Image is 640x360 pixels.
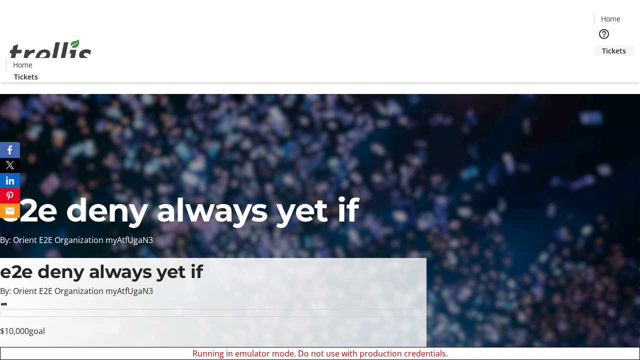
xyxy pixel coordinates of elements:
[594,24,614,44] button: Help
[6,71,46,82] a: Tickets
[594,45,634,56] a: Tickets
[6,28,95,78] img: Orient E2E Organization myAtfUgaN3's Logo
[6,59,38,70] a: Home
[14,71,38,82] span: Tickets
[594,13,626,24] a: Home
[594,56,614,76] button: Cart
[602,45,626,56] span: Tickets
[601,13,620,24] span: Home
[13,59,32,70] span: Home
